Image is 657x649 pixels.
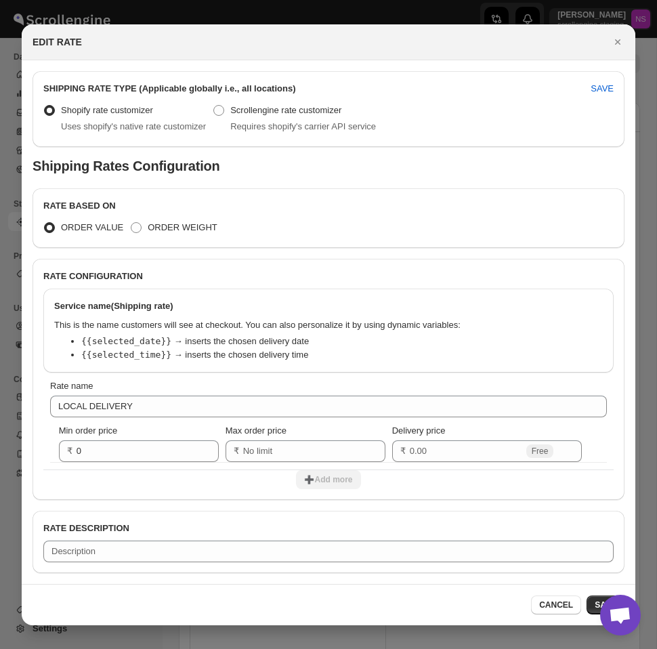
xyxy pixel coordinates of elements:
[43,522,614,535] h2: RATE DESCRIPTION
[243,440,365,462] input: No limit
[43,199,614,213] h2: RATE BASED ON
[226,425,287,436] span: Max order price
[400,446,406,456] span: ₹
[50,396,607,417] input: Rate name
[81,348,461,362] li: → inserts the chosen delivery time
[591,82,614,96] span: SAVE
[234,446,239,456] span: ₹
[230,105,341,115] span: Scrollengine rate customizer
[54,318,461,332] p: This is the name customers will see at checkout. You can also personalize it by using dynamic var...
[148,222,217,232] span: ORDER WEIGHT
[111,301,173,311] span: (Shipping rate)
[582,78,622,100] button: SAVE
[81,335,461,348] li: → inserts the chosen delivery date
[539,600,573,610] span: CANCEL
[595,600,616,610] span: SAVE
[230,121,376,131] span: Requires shopify's carrier API service
[81,350,171,360] code: Copy to clipboard
[392,425,446,436] span: Delivery price
[77,440,198,462] input: 0.00
[67,446,72,456] span: ₹
[59,425,118,436] span: Min order price
[532,446,549,457] span: Free
[54,301,173,311] b: Service name
[61,105,153,115] span: Shopify rate customizer
[531,595,581,614] button: CANCEL
[410,440,524,462] input: 0.00
[33,158,624,174] p: Shipping Rates Configuration
[43,82,296,96] h2: SHIPPING RATE TYPE (Applicable globally i.e., all locations)
[587,595,624,614] button: SAVE
[61,121,206,131] span: Uses shopify's native rate customizer
[600,595,641,635] div: Open chat
[608,33,627,51] button: Close
[81,336,171,346] code: Copy to clipboard
[33,35,82,49] h2: EDIT RATE
[43,270,614,283] h2: RATE CONFIGURATION
[50,381,93,391] span: Rate name
[61,222,123,232] span: ORDER VALUE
